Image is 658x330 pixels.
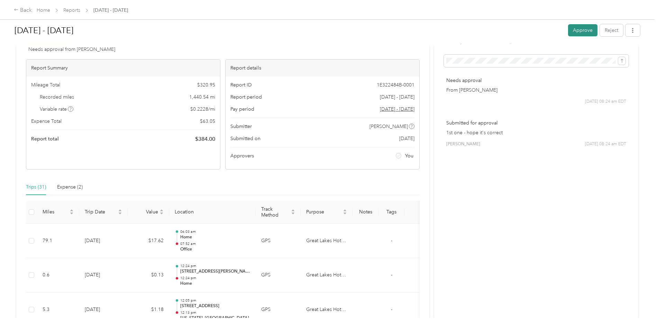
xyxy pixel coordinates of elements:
[230,123,252,130] span: Submitter
[226,59,419,76] div: Report details
[79,258,128,293] td: [DATE]
[37,293,79,327] td: 5.3
[169,201,256,224] th: Location
[343,208,347,212] span: caret-up
[180,234,250,240] p: Home
[37,224,79,258] td: 79.1
[600,24,623,36] button: Reject
[31,81,60,89] span: Mileage Total
[31,118,62,125] span: Expense Total
[230,106,254,113] span: Pay period
[118,211,122,216] span: caret-down
[26,59,220,76] div: Report Summary
[380,106,414,113] span: Go to pay period
[189,93,215,101] span: 1,440.54 mi
[301,258,353,293] td: Great Lakes Hotel Supply Co.
[230,81,252,89] span: Report ID
[353,201,378,224] th: Notes
[230,152,254,159] span: Approvers
[70,208,74,212] span: caret-up
[37,201,79,224] th: Miles
[619,291,658,330] iframe: Everlance-gr Chat Button Frame
[256,293,301,327] td: GPS
[256,224,301,258] td: GPS
[14,6,32,15] div: Back
[446,77,626,84] p: Needs approval
[180,310,250,315] p: 12:13 pm
[128,224,169,258] td: $17.62
[378,201,404,224] th: Tags
[180,246,250,253] p: Office
[369,123,408,130] span: [PERSON_NAME]
[301,201,353,224] th: Purpose
[446,86,626,94] p: From [PERSON_NAME]
[301,293,353,327] td: Great Lakes Hotel Supply Co.
[230,135,261,142] span: Submitted on
[70,211,74,216] span: caret-down
[180,241,250,246] p: 07:52 am
[391,238,392,244] span: -
[43,209,68,215] span: Miles
[291,211,295,216] span: caret-down
[446,119,626,127] p: Submitted for approval
[301,224,353,258] td: Great Lakes Hotel Supply Co.
[180,276,250,281] p: 12:24 pm
[405,152,413,159] span: You
[230,93,262,101] span: Report period
[180,281,250,287] p: Home
[180,264,250,268] p: 12:24 pm
[128,201,169,224] th: Value
[446,141,480,147] span: [PERSON_NAME]
[291,208,295,212] span: caret-up
[585,141,626,147] span: [DATE] 08:24 am EDT
[256,201,301,224] th: Track Method
[93,7,128,14] span: [DATE] - [DATE]
[180,229,250,234] p: 06:03 am
[128,293,169,327] td: $1.18
[28,46,115,53] span: Needs approval from [PERSON_NAME]
[391,306,392,312] span: -
[79,224,128,258] td: [DATE]
[128,258,169,293] td: $0.13
[133,209,158,215] span: Value
[190,106,215,113] span: $ 0.2228 / mi
[118,208,122,212] span: caret-up
[446,129,626,136] p: 1st one - hope it's correct
[180,268,250,275] p: [STREET_ADDRESS][PERSON_NAME][PERSON_NAME][US_STATE]
[200,118,215,125] span: $ 63.05
[63,7,80,13] a: Reports
[180,303,250,309] p: [STREET_ADDRESS]
[159,208,164,212] span: caret-up
[15,22,563,39] h1: Sep 1 - 30, 2025
[343,211,347,216] span: caret-down
[180,298,250,303] p: 12:05 pm
[40,93,74,101] span: Recorded miles
[57,183,83,191] div: Expense (2)
[399,135,414,142] span: [DATE]
[85,209,117,215] span: Trip Date
[568,24,597,36] button: Approve
[585,99,626,105] span: [DATE] 08:24 am EDT
[31,135,59,143] span: Report total
[197,81,215,89] span: $ 320.95
[79,201,128,224] th: Trip Date
[391,272,392,278] span: -
[37,258,79,293] td: 0.6
[377,81,414,89] span: 1E322484B-0001
[159,211,164,216] span: caret-down
[40,106,74,113] span: Variable rate
[306,209,341,215] span: Purpose
[380,93,414,101] span: [DATE] - [DATE]
[195,135,215,143] span: $ 384.00
[180,315,250,321] p: [US_STATE], [GEOGRAPHIC_DATA]
[26,183,46,191] div: Trips (31)
[37,7,50,13] a: Home
[261,206,290,218] span: Track Method
[79,293,128,327] td: [DATE]
[256,258,301,293] td: GPS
